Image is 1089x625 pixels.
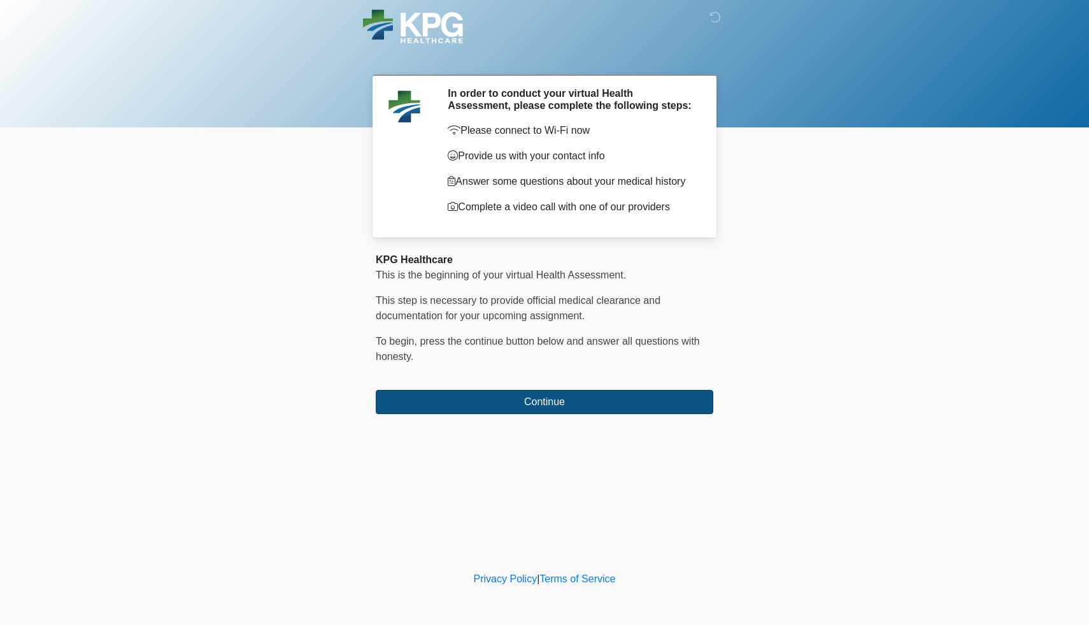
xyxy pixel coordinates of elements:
p: Please connect to Wi-Fi now [448,123,694,138]
a: | [537,573,539,584]
h1: ‎ ‎ ‎ [366,46,723,69]
div: KPG Healthcare [376,252,713,268]
img: Agent Avatar [385,87,423,126]
h2: In order to conduct your virtual Health Assessment, please complete the following steps: [448,87,694,111]
span: This is the beginning of your virtual Health Assessment. [376,269,626,280]
span: This step is necessary to provide official medical clearance and documentation for your upcoming ... [376,295,660,321]
img: KPG Healthcare Logo [363,10,463,43]
p: Complete a video call with one of our providers [448,199,694,215]
button: Continue [376,390,713,414]
p: Answer some questions about your medical history [448,174,694,189]
a: Terms of Service [539,573,615,584]
span: To begin, ﻿﻿﻿﻿﻿﻿﻿﻿﻿﻿﻿﻿﻿﻿﻿﻿﻿press the continue button below and answer all questions with honesty. [376,336,700,362]
p: Provide us with your contact info [448,148,694,164]
a: Privacy Policy [474,573,537,584]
